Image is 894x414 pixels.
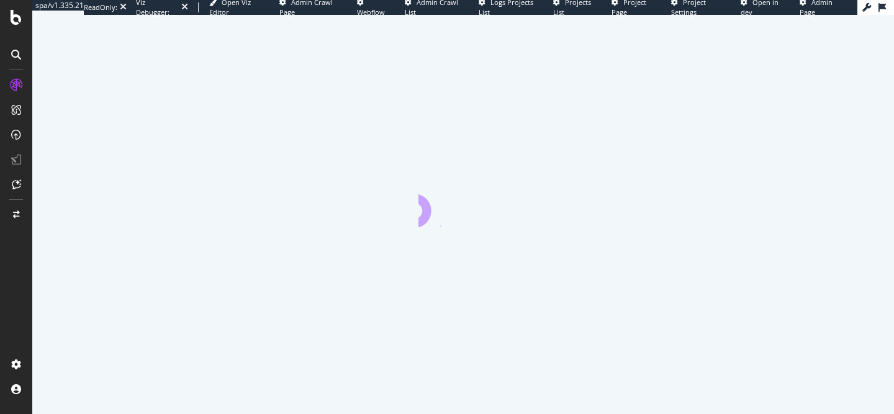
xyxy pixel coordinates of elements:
[357,7,385,17] span: Webflow
[418,182,508,227] div: animation
[84,2,117,12] div: ReadOnly:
